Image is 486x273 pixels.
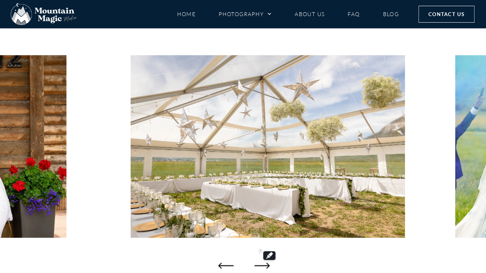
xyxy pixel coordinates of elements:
[131,55,405,238] img: Crested Butte Events tent rental decor rentals wedding dress custom florals Crested Butte wedding...
[219,7,272,21] a: Photography
[418,6,474,23] a: Contact Us
[383,7,399,21] a: Blog
[177,7,399,21] nav: Menu
[295,7,325,21] a: About Us
[348,7,360,21] a: FAQ
[131,55,405,238] div: 11 / 46
[218,258,234,273] div: Previous slide
[428,10,464,18] span: Contact Us
[11,3,77,25] img: Mountain Magic Media photography logo Crested Butte Photographer
[177,7,196,21] a: Home
[253,258,268,273] div: Next slide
